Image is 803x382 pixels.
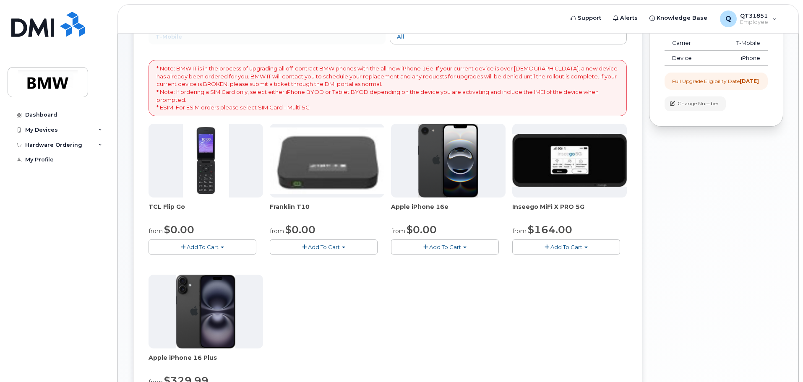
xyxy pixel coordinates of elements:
[665,36,713,51] td: Carrier
[528,223,572,236] span: $164.00
[397,33,404,40] span: All
[713,36,768,51] td: T-Mobile
[740,78,759,84] strong: [DATE]
[512,203,627,219] div: Inseego MiFi X PRO 5G
[644,10,713,26] a: Knowledge Base
[578,14,601,22] span: Support
[156,65,619,111] p: * Note: BMW IT is in the process of upgrading all off-contract BMW phones with the all-new iPhone...
[766,346,797,376] iframe: Messenger Launcher
[665,51,713,66] td: Device
[391,239,499,254] button: Add To Cart
[176,275,235,348] img: iphone_16_plus.png
[665,96,726,111] button: Change Number
[620,14,638,22] span: Alerts
[391,227,405,235] small: from
[391,203,506,219] div: Apple iPhone 16e
[285,223,315,236] span: $0.00
[725,14,731,24] span: Q
[308,244,340,250] span: Add To Cart
[740,12,768,19] span: QT31851
[149,203,263,219] div: TCL Flip Go
[270,227,284,235] small: from
[164,223,194,236] span: $0.00
[270,239,378,254] button: Add To Cart
[187,244,219,250] span: Add To Cart
[714,10,783,27] div: QT31851
[672,78,759,85] div: Full Upgrade Eligibility Date
[713,51,768,66] td: iPhone
[512,239,620,254] button: Add To Cart
[407,223,437,236] span: $0.00
[149,239,256,254] button: Add To Cart
[565,10,607,26] a: Support
[183,124,229,197] img: TCL_FLIP_MODE.jpg
[429,244,461,250] span: Add To Cart
[550,244,582,250] span: Add To Cart
[678,100,719,107] span: Change Number
[512,134,627,187] img: cut_small_inseego_5G.jpg
[149,353,263,370] div: Apple iPhone 16 Plus
[270,203,384,219] div: Franklin T10
[740,19,768,26] span: Employee
[657,14,707,22] span: Knowledge Base
[270,127,384,194] img: t10.jpg
[607,10,644,26] a: Alerts
[418,124,479,197] img: iphone16e.png
[149,227,163,235] small: from
[512,227,527,235] small: from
